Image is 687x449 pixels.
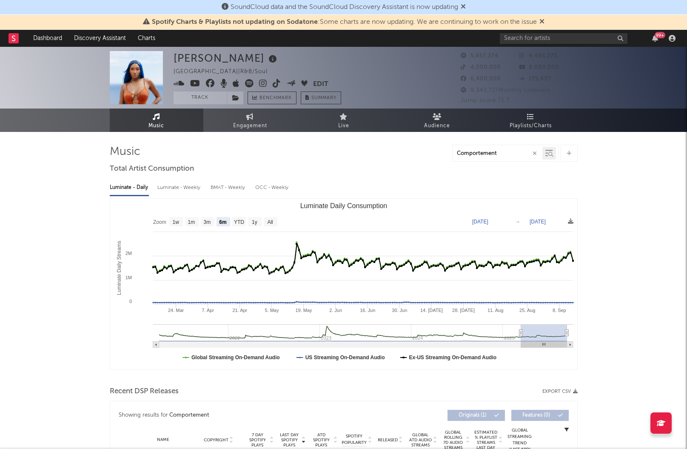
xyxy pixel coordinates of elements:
[552,308,566,313] text: 8. Sep
[174,51,279,65] div: [PERSON_NAME]
[420,308,442,313] text: 14. [DATE]
[119,410,344,421] div: Showing results for
[157,180,202,195] div: Luminate - Weekly
[519,65,559,70] span: 8,080,000
[232,308,247,313] text: 21. Apr
[300,202,387,209] text: Luminate Daily Consumption
[391,109,484,132] a: Audience
[211,180,247,195] div: BMAT - Weekly
[500,33,627,44] input: Search for artists
[517,413,556,418] span: Features ( 0 )
[453,413,492,418] span: Originals ( 1 )
[392,308,407,313] text: 30. Jun
[542,389,578,394] button: Export CSV
[461,88,550,93] span: 9,343,727 Monthly Listeners
[168,308,184,313] text: 24. Mar
[305,355,385,360] text: US Streaming On-Demand Audio
[515,219,520,225] text: →
[409,432,432,448] span: Global ATD Audio Streams
[329,308,342,313] text: 2. Jun
[234,219,244,225] text: YTD
[265,308,279,313] text: 5. May
[188,219,195,225] text: 1m
[519,76,551,82] span: 175,497
[453,150,542,157] input: Search by song name or URL
[203,219,211,225] text: 3m
[461,98,510,103] span: Jump Score: 71.7
[110,386,179,397] span: Recent DSP Releases
[152,19,318,26] span: Spotify Charts & Playlists not updating on Sodatone
[338,121,349,131] span: Live
[255,180,289,195] div: OCC - Weekly
[461,76,501,82] span: 6,400,000
[461,65,501,70] span: 4,000,000
[174,67,277,77] div: [GEOGRAPHIC_DATA] | R&B/Soul
[110,199,577,369] svg: Luminate Daily Consumption
[487,308,503,313] text: 11. Aug
[424,121,450,131] span: Audience
[311,96,336,100] span: Summary
[652,35,658,42] button: 99+
[301,92,341,104] button: Summary
[172,219,179,225] text: 1w
[510,121,552,131] span: Playlists/Charts
[129,299,131,304] text: 0
[252,219,257,225] text: 1y
[655,32,665,38] div: 99 +
[148,121,164,131] span: Music
[110,109,203,132] a: Music
[313,79,328,90] button: Edit
[472,219,488,225] text: [DATE]
[169,410,209,420] div: Comportement
[203,109,297,132] a: Engagement
[409,355,496,360] text: Ex-US Streaming On-Demand Audio
[378,438,398,443] span: Released
[342,433,367,446] span: Spotify Popularity
[511,410,569,421] button: Features(0)
[295,308,312,313] text: 19. May
[125,275,131,280] text: 1M
[191,355,280,360] text: Global Streaming On-Demand Audio
[27,30,68,47] a: Dashboard
[519,53,557,59] span: 4,485,275
[204,438,228,443] span: Copyright
[519,308,535,313] text: 25. Aug
[233,121,267,131] span: Engagement
[125,251,131,256] text: 2M
[248,92,296,104] a: Benchmark
[202,308,214,313] text: 7. Apr
[360,308,375,313] text: 16. Jun
[259,93,292,103] span: Benchmark
[136,437,191,443] div: Name
[267,219,273,225] text: All
[110,180,149,195] div: Luminate - Daily
[297,109,391,132] a: Live
[539,19,544,26] span: Dismiss
[448,410,505,421] button: Originals(1)
[452,308,475,313] text: 28. [DATE]
[278,432,301,448] span: Last Day Spotify Plays
[310,432,333,448] span: ATD Spotify Plays
[153,219,166,225] text: Zoom
[116,241,122,295] text: Luminate Daily Streams
[219,219,226,225] text: 6m
[152,19,537,26] span: : Some charts are now updating. We are continuing to work on the issue
[110,164,194,174] span: Total Artist Consumption
[530,219,546,225] text: [DATE]
[484,109,578,132] a: Playlists/Charts
[231,4,458,11] span: SoundCloud data and the SoundCloud Discovery Assistant is now updating
[132,30,161,47] a: Charts
[174,92,227,104] button: Track
[461,53,499,59] span: 5,457,274
[68,30,132,47] a: Discovery Assistant
[461,4,466,11] span: Dismiss
[246,432,269,448] span: 7 Day Spotify Plays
